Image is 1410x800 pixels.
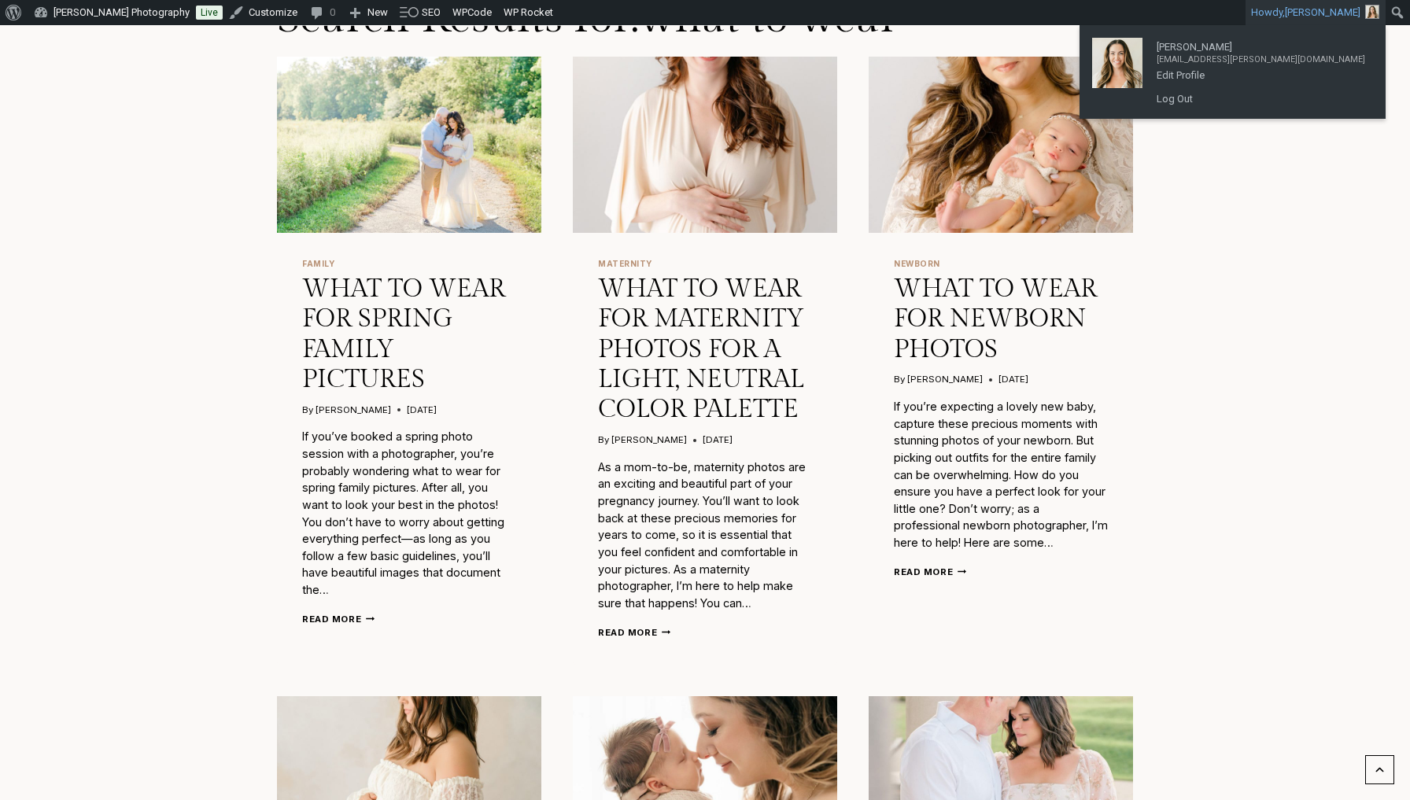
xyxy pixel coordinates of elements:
a: Read More [302,614,375,625]
a: What to Wear for Maternity Photos for a Light, Neutral Color Palette [573,57,837,233]
a: Newborn [894,259,940,268]
a: [PERSON_NAME] [611,434,687,445]
a: Family [302,259,334,268]
a: Scroll to top [1365,755,1394,784]
span: [PERSON_NAME] [1157,35,1365,49]
a: What to Wear for Newborn Photos [894,274,1097,364]
a: [PERSON_NAME] [316,404,391,415]
time: [DATE] [407,404,437,417]
span: Edit Profile [1157,63,1365,77]
a: Read More [894,566,966,577]
span: By [302,404,313,417]
a: Read More [598,627,670,638]
span: By [598,433,609,447]
a: Maternity [598,259,652,268]
span: By [894,373,905,386]
img: Smiling pregnant woman in white dress. [573,57,837,233]
img: Woman in lace dress holding a newborn baby. [869,57,1133,233]
a: Live [196,6,223,20]
a: Log Out [1149,89,1373,109]
a: What to Wear for Spring Family Pictures [277,57,541,233]
a: What to Wear for Maternity Photos for a Light, Neutral Color Palette [598,274,804,425]
p: As a mom-to-be, maternity photos are an exciting and beautiful part of your pregnancy journey. Yo... [598,459,812,611]
a: [PERSON_NAME] [907,374,983,385]
a: What to Wear for Spring Family Pictures [302,274,505,394]
time: [DATE] [998,373,1028,386]
p: If you’re expecting a lovely new baby, capture these precious moments with stunning photos of you... [894,398,1108,551]
span: [EMAIL_ADDRESS][PERSON_NAME][DOMAIN_NAME] [1157,49,1365,63]
a: What to Wear for Newborn Photos [869,57,1133,233]
time: [DATE] [703,433,733,447]
ul: Howdy, Aleah Gregory [1080,25,1386,119]
p: If you’ve booked a spring photo session with a photographer, you’re probably wondering what to we... [302,428,516,598]
span: [PERSON_NAME] [1285,6,1360,18]
img: outdoor photo of parents looking down at pregnancy bump [277,57,541,233]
